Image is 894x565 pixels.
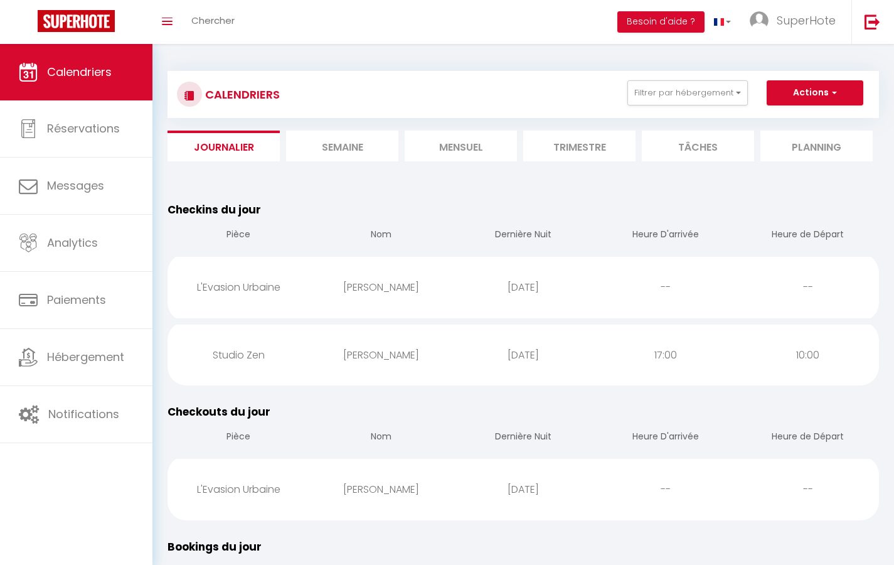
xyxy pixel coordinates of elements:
[168,335,310,375] div: Studio Zen
[47,64,112,80] span: Calendriers
[737,469,879,510] div: --
[865,14,880,30] img: logout
[168,420,310,456] th: Pièce
[452,420,595,456] th: Dernière Nuit
[310,335,452,375] div: [PERSON_NAME]
[168,539,262,554] span: Bookings du jour
[452,267,595,308] div: [DATE]
[405,131,517,161] li: Mensuel
[642,131,754,161] li: Tâches
[594,469,737,510] div: --
[168,404,270,419] span: Checkouts du jour
[627,80,748,105] button: Filtrer par hébergement
[737,420,879,456] th: Heure de Départ
[737,218,879,254] th: Heure de Départ
[48,406,119,422] span: Notifications
[191,14,235,27] span: Chercher
[38,10,115,32] img: Super Booking
[523,131,636,161] li: Trimestre
[594,218,737,254] th: Heure D'arrivée
[47,235,98,250] span: Analytics
[594,267,737,308] div: --
[617,11,705,33] button: Besoin d'aide ?
[452,335,595,375] div: [DATE]
[767,80,863,105] button: Actions
[452,469,595,510] div: [DATE]
[168,131,280,161] li: Journalier
[168,218,310,254] th: Pièce
[47,178,104,193] span: Messages
[760,131,873,161] li: Planning
[168,202,261,217] span: Checkins du jour
[310,218,452,254] th: Nom
[310,469,452,510] div: [PERSON_NAME]
[310,267,452,308] div: [PERSON_NAME]
[168,469,310,510] div: L'Evasion Urbaine
[750,11,769,30] img: ...
[47,292,106,308] span: Paiements
[47,121,120,136] span: Réservations
[737,335,879,375] div: 10:00
[594,420,737,456] th: Heure D'arrivée
[168,267,310,308] div: L'Evasion Urbaine
[47,349,124,365] span: Hébergement
[10,5,48,43] button: Ouvrir le widget de chat LiveChat
[310,420,452,456] th: Nom
[594,335,737,375] div: 17:00
[452,218,595,254] th: Dernière Nuit
[777,13,836,28] span: SuperHote
[202,80,280,109] h3: CALENDRIERS
[286,131,398,161] li: Semaine
[737,267,879,308] div: --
